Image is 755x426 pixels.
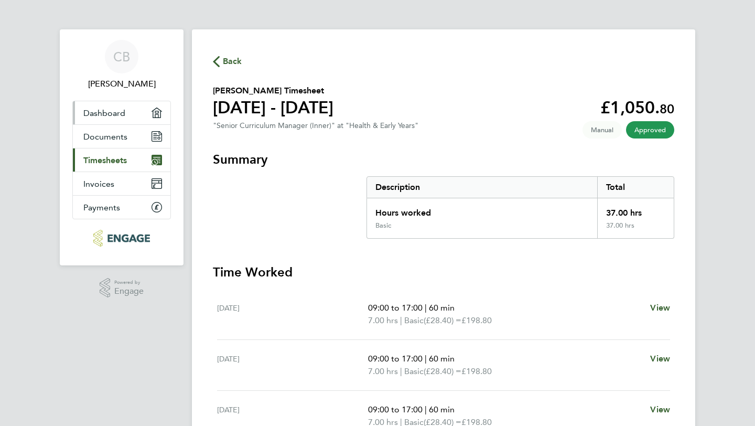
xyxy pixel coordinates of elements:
[83,108,125,118] span: Dashboard
[213,55,242,68] button: Back
[83,132,127,142] span: Documents
[368,366,398,376] span: 7.00 hrs
[72,78,171,90] span: Catherine Bowdren
[650,404,670,414] span: View
[72,230,171,247] a: Go to home page
[375,221,391,230] div: Basic
[213,264,674,281] h3: Time Worked
[83,203,120,212] span: Payments
[583,121,622,139] span: This timesheet was manually created.
[650,302,670,314] a: View
[73,101,170,124] a: Dashboard
[114,287,144,296] span: Engage
[425,303,427,313] span: |
[366,176,674,239] div: Summary
[73,196,170,219] a: Payments
[113,50,130,63] span: CB
[217,302,368,327] div: [DATE]
[626,121,674,139] span: This timesheet has been approved.
[368,303,423,313] span: 09:00 to 17:00
[650,303,670,313] span: View
[400,366,402,376] span: |
[367,177,597,198] div: Description
[425,354,427,364] span: |
[650,403,670,416] a: View
[368,404,423,414] span: 09:00 to 17:00
[400,315,402,325] span: |
[404,365,424,378] span: Basic
[60,29,184,265] nav: Main navigation
[429,303,455,313] span: 60 min
[213,121,418,130] div: "Senior Curriculum Manager (Inner)" at "Health & Early Years"
[660,101,674,116] span: 80
[597,177,674,198] div: Total
[73,148,170,172] a: Timesheets
[425,404,427,414] span: |
[650,354,670,364] span: View
[429,354,455,364] span: 60 min
[597,198,674,221] div: 37.00 hrs
[600,98,674,118] app-decimal: £1,050.
[83,179,114,189] span: Invoices
[217,353,368,378] div: [DATE]
[424,366,461,376] span: (£28.40) =
[368,354,423,364] span: 09:00 to 17:00
[424,315,461,325] span: (£28.40) =
[368,315,398,325] span: 7.00 hrs
[461,315,492,325] span: £198.80
[73,172,170,195] a: Invoices
[114,278,144,287] span: Powered by
[213,151,674,168] h3: Summary
[223,55,242,68] span: Back
[83,155,127,165] span: Timesheets
[429,404,455,414] span: 60 min
[404,314,424,327] span: Basic
[461,366,492,376] span: £198.80
[213,97,333,118] h1: [DATE] - [DATE]
[367,198,597,221] div: Hours worked
[650,353,670,365] a: View
[100,278,144,298] a: Powered byEngage
[597,221,674,238] div: 37.00 hrs
[73,125,170,148] a: Documents
[93,230,149,247] img: educationmattersgroup-logo-retina.png
[72,40,171,90] a: CB[PERSON_NAME]
[213,84,333,97] h2: [PERSON_NAME] Timesheet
